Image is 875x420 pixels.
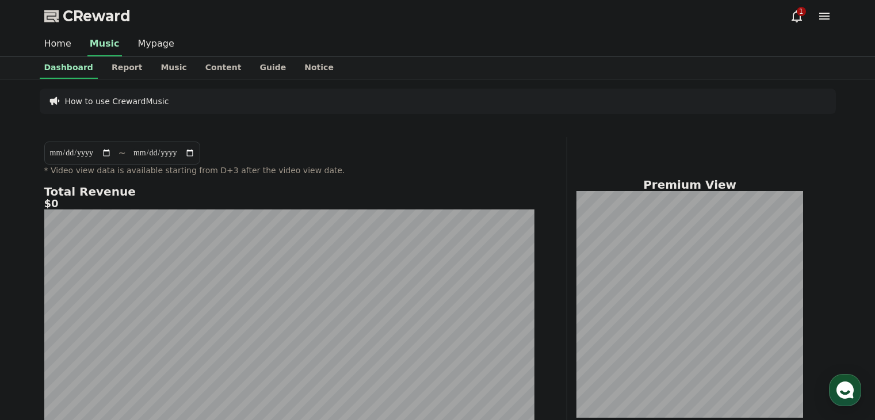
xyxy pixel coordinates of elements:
[65,96,169,107] a: How to use CrewardMusic
[119,146,126,160] p: ~
[576,178,804,191] h4: Premium View
[35,32,81,56] a: Home
[129,32,184,56] a: Mypage
[44,165,534,176] p: * Video view data is available starting from D+3 after the video view date.
[196,57,251,79] a: Content
[797,7,806,16] div: 1
[250,57,295,79] a: Guide
[40,57,98,79] a: Dashboard
[44,185,534,198] h4: Total Revenue
[63,7,131,25] span: CReward
[87,32,122,56] a: Music
[44,7,131,25] a: CReward
[151,57,196,79] a: Music
[790,9,804,23] a: 1
[295,57,343,79] a: Notice
[102,57,152,79] a: Report
[44,198,534,209] h5: $0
